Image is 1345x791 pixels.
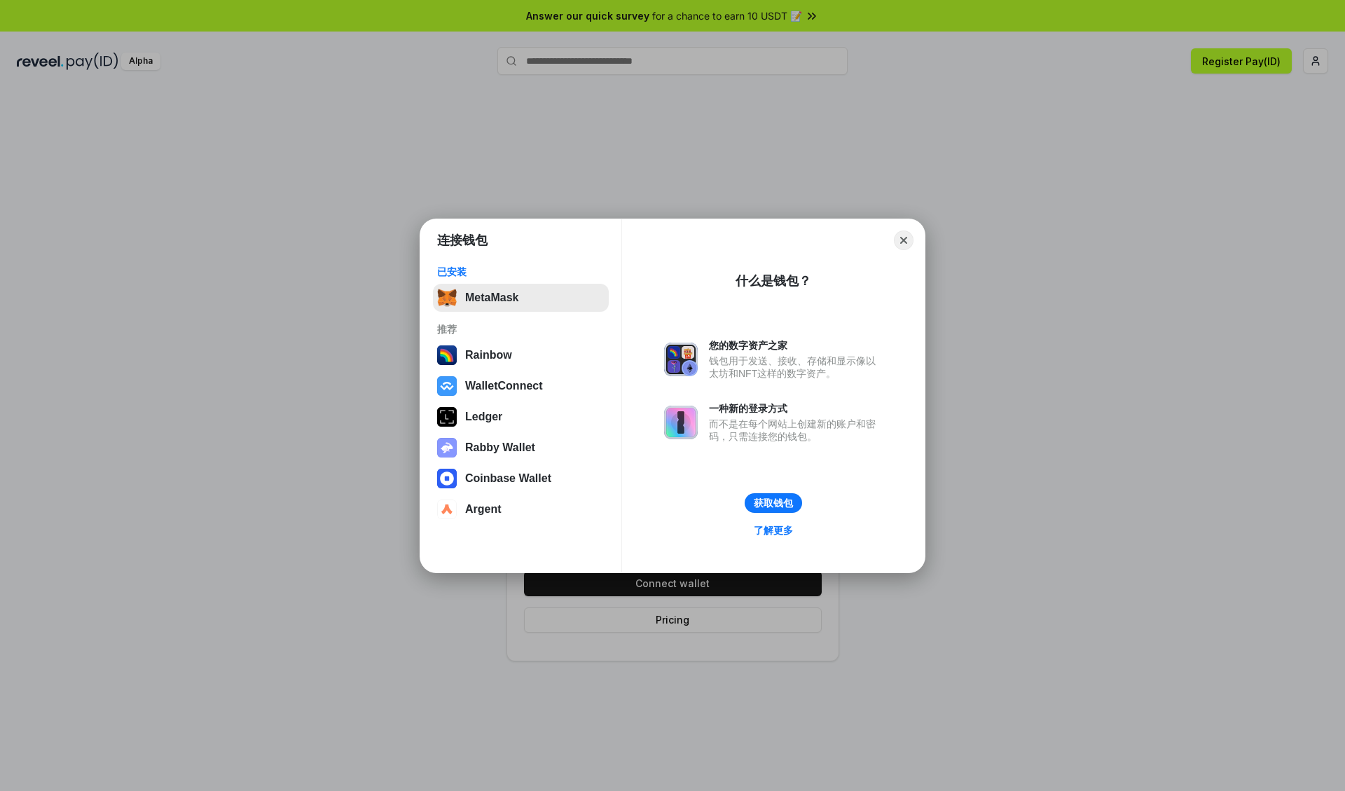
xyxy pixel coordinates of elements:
[437,500,457,519] img: svg+xml,%3Csvg%20width%3D%2228%22%20height%3D%2228%22%20viewBox%3D%220%200%2028%2028%22%20fill%3D...
[465,472,551,485] div: Coinbase Wallet
[754,524,793,537] div: 了解更多
[433,284,609,312] button: MetaMask
[664,406,698,439] img: svg+xml,%3Csvg%20xmlns%3D%22http%3A%2F%2Fwww.w3.org%2F2000%2Fsvg%22%20fill%3D%22none%22%20viewBox...
[437,469,457,488] img: svg+xml,%3Csvg%20width%3D%2228%22%20height%3D%2228%22%20viewBox%3D%220%200%2028%2028%22%20fill%3D...
[664,343,698,376] img: svg+xml,%3Csvg%20xmlns%3D%22http%3A%2F%2Fwww.w3.org%2F2000%2Fsvg%22%20fill%3D%22none%22%20viewBox...
[745,493,802,513] button: 获取钱包
[465,441,535,454] div: Rabby Wallet
[437,438,457,458] img: svg+xml,%3Csvg%20xmlns%3D%22http%3A%2F%2Fwww.w3.org%2F2000%2Fsvg%22%20fill%3D%22none%22%20viewBox...
[437,266,605,278] div: 已安装
[437,232,488,249] h1: 连接钱包
[894,231,913,250] button: Close
[433,495,609,523] button: Argent
[433,403,609,431] button: Ledger
[709,355,883,380] div: 钱包用于发送、接收、存储和显示像以太坊和NFT这样的数字资产。
[465,411,502,423] div: Ledger
[709,418,883,443] div: 而不是在每个网站上创建新的账户和密码，只需连接您的钱包。
[433,465,609,493] button: Coinbase Wallet
[437,376,457,396] img: svg+xml,%3Csvg%20width%3D%2228%22%20height%3D%2228%22%20viewBox%3D%220%200%2028%2028%22%20fill%3D...
[433,341,609,369] button: Rainbow
[709,402,883,415] div: 一种新的登录方式
[465,291,518,304] div: MetaMask
[465,503,502,516] div: Argent
[433,372,609,400] button: WalletConnect
[465,349,512,362] div: Rainbow
[754,497,793,509] div: 获取钱包
[433,434,609,462] button: Rabby Wallet
[437,288,457,308] img: svg+xml,%3Csvg%20fill%3D%22none%22%20height%3D%2233%22%20viewBox%3D%220%200%2035%2033%22%20width%...
[437,345,457,365] img: svg+xml,%3Csvg%20width%3D%22120%22%20height%3D%22120%22%20viewBox%3D%220%200%20120%20120%22%20fil...
[745,521,801,539] a: 了解更多
[465,380,543,392] div: WalletConnect
[736,273,811,289] div: 什么是钱包？
[437,407,457,427] img: svg+xml,%3Csvg%20xmlns%3D%22http%3A%2F%2Fwww.w3.org%2F2000%2Fsvg%22%20width%3D%2228%22%20height%3...
[709,339,883,352] div: 您的数字资产之家
[437,323,605,336] div: 推荐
